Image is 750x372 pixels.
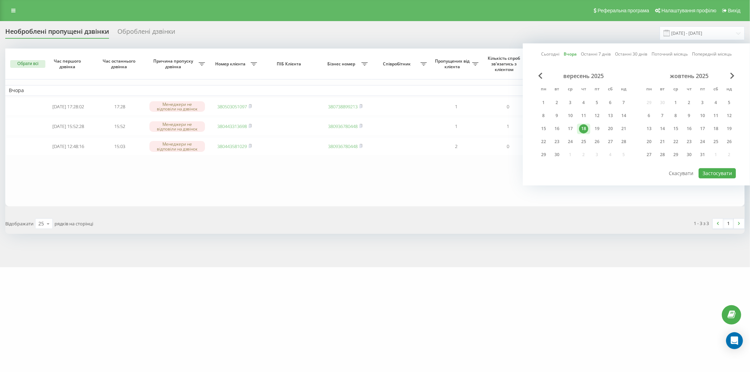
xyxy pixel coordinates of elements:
div: ср 22 жовт 2025 р. [669,136,682,147]
div: нд 19 жовт 2025 р. [723,123,736,134]
div: чт 4 вер 2025 р. [577,97,590,108]
td: 15:52 [94,117,146,136]
a: Сьогодні [541,51,559,58]
div: 15 [671,124,680,133]
div: чт 23 жовт 2025 р. [682,136,696,147]
a: 380503051097 [217,103,247,110]
span: Пропущених від клієнта [434,58,472,69]
div: пн 15 вер 2025 р. [537,123,550,134]
div: 7 [619,98,628,107]
td: 2 [430,137,482,156]
div: 3 [566,98,575,107]
abbr: неділя [724,84,735,95]
div: сб 18 жовт 2025 р. [709,123,723,134]
abbr: середа [565,84,576,95]
span: Причина пропуску дзвінка [149,58,199,69]
div: 28 [658,150,667,159]
div: 22 [671,137,680,146]
div: 5 [725,98,734,107]
div: 10 [566,111,575,120]
div: вт 28 жовт 2025 р. [656,149,669,160]
div: 10 [698,111,707,120]
a: Попередній місяць [692,51,732,58]
div: 6 [645,111,654,120]
span: ПІБ Клієнта [267,61,313,67]
div: 26 [725,137,734,146]
div: ср 10 вер 2025 р. [564,110,577,121]
div: вт 16 вер 2025 р. [550,123,564,134]
td: 17:28 [94,97,146,116]
div: нд 26 жовт 2025 р. [723,136,736,147]
span: Час першого дзвінка [48,58,88,69]
div: 8 [671,111,680,120]
div: пн 8 вер 2025 р. [537,110,550,121]
div: вт 21 жовт 2025 р. [656,136,669,147]
abbr: середа [671,84,681,95]
div: Необроблені пропущені дзвінки [5,28,109,39]
div: 1 - 3 з 3 [694,220,709,227]
td: 0 [482,97,534,116]
div: вт 23 вер 2025 р. [550,136,564,147]
div: нд 14 вер 2025 р. [617,110,630,121]
button: Скасувати [665,168,698,178]
div: Open Intercom Messenger [726,332,743,349]
div: 18 [579,124,588,133]
td: [DATE] 15:52:28 [42,117,94,136]
div: 13 [606,111,615,120]
div: сб 13 вер 2025 р. [604,110,617,121]
span: Відображати [5,220,33,227]
div: 9 [685,111,694,120]
div: 20 [645,137,654,146]
div: чт 9 жовт 2025 р. [682,110,696,121]
abbr: понеділок [644,84,654,95]
div: Менеджери не відповіли на дзвінок [149,141,205,152]
div: чт 16 жовт 2025 р. [682,123,696,134]
div: 22 [539,137,548,146]
div: 31 [698,150,707,159]
div: 9 [552,111,562,120]
div: 16 [552,124,562,133]
div: 20 [606,124,615,133]
div: 8 [539,111,548,120]
div: 11 [579,111,588,120]
div: 7 [658,111,667,120]
div: 14 [619,111,628,120]
td: Вчора [5,85,745,96]
abbr: понеділок [538,84,549,95]
span: Налаштування профілю [661,8,716,13]
div: пн 22 вер 2025 р. [537,136,550,147]
a: Останні 30 днів [615,51,647,58]
a: 380936780448 [328,143,358,149]
div: 4 [579,98,588,107]
div: сб 27 вер 2025 р. [604,136,617,147]
div: пн 27 жовт 2025 р. [642,149,656,160]
div: 13 [645,124,654,133]
div: нд 5 жовт 2025 р. [723,97,736,108]
abbr: субота [605,84,616,95]
div: 12 [725,111,734,120]
td: 15:03 [94,137,146,156]
button: Обрати всі [10,60,45,68]
span: Кількість спроб зв'язатись з клієнтом [486,56,524,72]
div: ср 8 жовт 2025 р. [669,110,682,121]
div: пт 12 вер 2025 р. [590,110,604,121]
div: сб 11 жовт 2025 р. [709,110,723,121]
div: 1 [539,98,548,107]
div: 19 [592,124,602,133]
div: чт 18 вер 2025 р. [577,123,590,134]
div: жовтень 2025 [642,72,736,79]
div: пн 1 вер 2025 р. [537,97,550,108]
div: 2 [685,98,694,107]
a: 380443313698 [217,123,247,129]
span: Співробітник [375,61,421,67]
abbr: субота [711,84,721,95]
div: нд 12 жовт 2025 р. [723,110,736,121]
div: чт 30 жовт 2025 р. [682,149,696,160]
div: пн 6 жовт 2025 р. [642,110,656,121]
a: 380936780448 [328,123,358,129]
div: пт 17 жовт 2025 р. [696,123,709,134]
abbr: п’ятниця [697,84,708,95]
a: 380738899213 [328,103,358,110]
div: 23 [685,137,694,146]
div: 29 [539,150,548,159]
